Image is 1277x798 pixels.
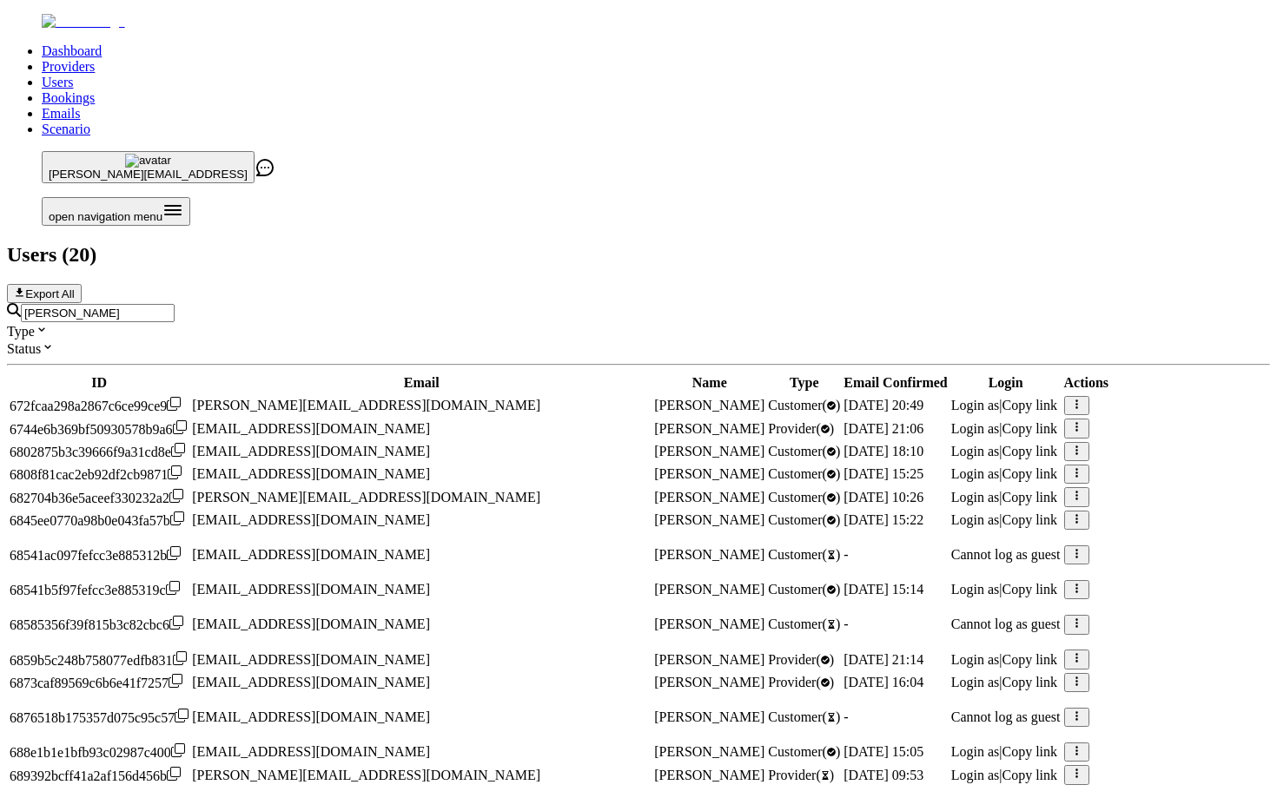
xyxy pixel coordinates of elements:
[844,444,923,458] span: [DATE] 18:10
[1002,421,1058,436] span: Copy link
[10,443,189,460] div: Click to copy
[951,582,1061,597] div: |
[42,197,190,226] button: Open menu
[950,374,1062,392] th: Login
[951,466,1000,481] span: Login as
[42,14,125,30] img: Fluum Logo
[192,490,540,505] span: [PERSON_NAME][EMAIL_ADDRESS][DOMAIN_NAME]
[951,582,1000,597] span: Login as
[951,744,1061,760] div: |
[654,547,764,562] span: [PERSON_NAME]
[951,768,1000,782] span: Login as
[654,675,764,689] span: [PERSON_NAME]
[125,154,171,168] img: avatar
[654,617,764,631] span: [PERSON_NAME]
[192,444,430,458] span: [EMAIL_ADDRESS][DOMAIN_NAME]
[192,582,430,597] span: [EMAIL_ADDRESS][DOMAIN_NAME]
[42,151,255,183] button: avatar[PERSON_NAME][EMAIL_ADDRESS]
[768,512,840,527] span: validated
[10,581,189,598] div: Click to copy
[192,652,430,667] span: [EMAIL_ADDRESS][DOMAIN_NAME]
[951,675,1061,690] div: |
[951,744,1000,759] span: Login as
[1002,512,1058,527] span: Copy link
[192,744,430,759] span: [EMAIL_ADDRESS][DOMAIN_NAME]
[951,652,1061,668] div: |
[10,465,189,483] div: Click to copy
[654,768,764,782] span: [PERSON_NAME]
[844,744,923,759] span: [DATE] 15:05
[192,512,430,527] span: [EMAIL_ADDRESS][DOMAIN_NAME]
[42,106,80,121] a: Emails
[7,340,1270,357] div: Status
[951,398,1000,412] span: Login as
[844,709,848,724] span: -
[10,616,189,633] div: Click to copy
[654,398,764,412] span: [PERSON_NAME]
[10,674,189,691] div: Click to copy
[951,512,1000,527] span: Login as
[10,743,189,761] div: Click to copy
[42,122,90,136] a: Scenario
[844,490,923,505] span: [DATE] 10:26
[768,675,834,689] span: validated
[192,398,540,412] span: [PERSON_NAME][EMAIL_ADDRESS][DOMAIN_NAME]
[844,398,923,412] span: [DATE] 20:49
[1063,374,1110,392] th: Actions
[768,617,840,631] span: Customer ( )
[844,768,923,782] span: [DATE] 09:53
[654,709,764,724] span: [PERSON_NAME]
[1002,652,1058,667] span: Copy link
[1002,490,1058,505] span: Copy link
[768,582,840,597] span: validated
[951,617,1061,632] p: Cannot log as guest
[1002,444,1058,458] span: Copy link
[951,398,1061,413] div: |
[42,75,73,89] a: Users
[654,582,764,597] span: [PERSON_NAME]
[192,617,430,631] span: [EMAIL_ADDRESS][DOMAIN_NAME]
[10,420,189,438] div: Click to copy
[10,651,189,669] div: Click to copy
[951,490,1061,505] div: |
[654,490,764,505] span: [PERSON_NAME]
[192,768,540,782] span: [PERSON_NAME][EMAIL_ADDRESS][DOMAIN_NAME]
[951,490,1000,505] span: Login as
[951,547,1061,563] p: Cannot log as guest
[951,512,1061,528] div: |
[768,490,840,505] span: validated
[192,675,430,689] span: [EMAIL_ADDRESS][DOMAIN_NAME]
[767,374,841,392] th: Type
[844,617,848,631] span: -
[768,652,834,667] span: validated
[951,466,1061,482] div: |
[653,374,765,392] th: Name
[1002,675,1058,689] span: Copy link
[951,421,1061,437] div: |
[49,168,248,181] span: [PERSON_NAME][EMAIL_ADDRESS]
[192,709,430,724] span: [EMAIL_ADDRESS][DOMAIN_NAME]
[654,652,764,667] span: [PERSON_NAME]
[844,547,848,562] span: -
[654,466,764,481] span: [PERSON_NAME]
[951,652,1000,667] span: Login as
[10,709,189,726] div: Click to copy
[49,210,162,223] span: open navigation menu
[42,43,102,58] a: Dashboard
[654,421,764,436] span: [PERSON_NAME]
[951,768,1061,783] div: |
[191,374,652,392] th: Email
[654,744,764,759] span: [PERSON_NAME]
[768,709,840,724] span: Customer ( )
[10,511,189,529] div: Click to copy
[192,421,430,436] span: [EMAIL_ADDRESS][DOMAIN_NAME]
[951,421,1000,436] span: Login as
[951,675,1000,689] span: Login as
[42,59,95,74] a: Providers
[768,768,834,782] span: pending
[768,547,840,562] span: Customer ( )
[844,675,923,689] span: [DATE] 16:04
[7,243,1270,267] h2: Users ( 20 )
[768,444,840,458] span: validated
[10,546,189,564] div: Click to copy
